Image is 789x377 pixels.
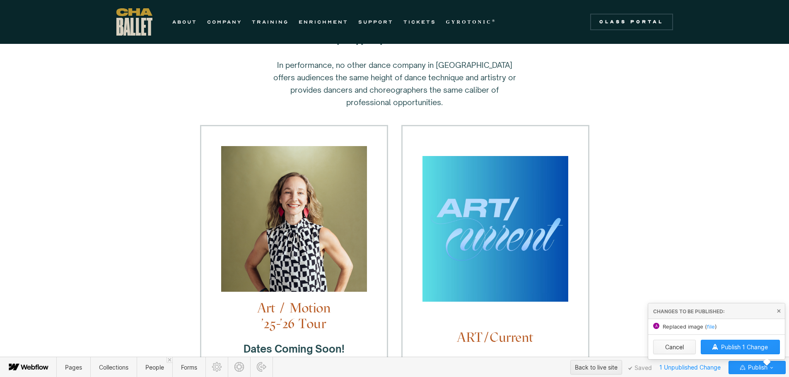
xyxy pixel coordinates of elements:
button: Back to live site [570,360,622,375]
span: Publish 1 Change [721,343,768,351]
span: ( ) [705,323,717,330]
a: SUPPORT [358,17,393,27]
span: Changes to be published: [653,308,724,315]
span: Saved [628,366,652,370]
a: Class Portal [590,14,673,30]
div: Back to live site [575,361,618,374]
a: ENRICHMENT [299,17,348,27]
span: People [145,364,164,371]
strong: GYROTONIC [446,19,492,25]
button: Publish 1 Change [701,340,780,354]
span: file [707,323,715,330]
a: TICKETS [403,17,436,27]
a: home [116,8,152,36]
a: ABOUT [172,17,197,27]
span: Collections [99,364,128,371]
a: COMPANY [207,17,242,27]
span: Publish [746,361,767,374]
h4: Art / Motion '25-'26 Tour [221,300,367,331]
a: Close 'People' tab [166,357,172,363]
span: Replaced image [663,323,780,330]
button: Publish [729,361,786,374]
h4: Dates Coming Soon! [221,342,367,355]
p: In performance, no other dance company in [GEOGRAPHIC_DATA] offers audiences the same height of d... [270,59,519,108]
a: TRAINING [252,17,289,27]
span: Pages [65,364,82,371]
span: 1 Unpublished Change [656,361,724,374]
sup: ® [492,19,497,23]
h4: ART/Current [422,329,568,345]
a: GYROTONIC® [446,17,497,27]
div: Class Portal [595,19,668,25]
span: Forms [181,364,197,371]
button: Cancel [653,340,696,354]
